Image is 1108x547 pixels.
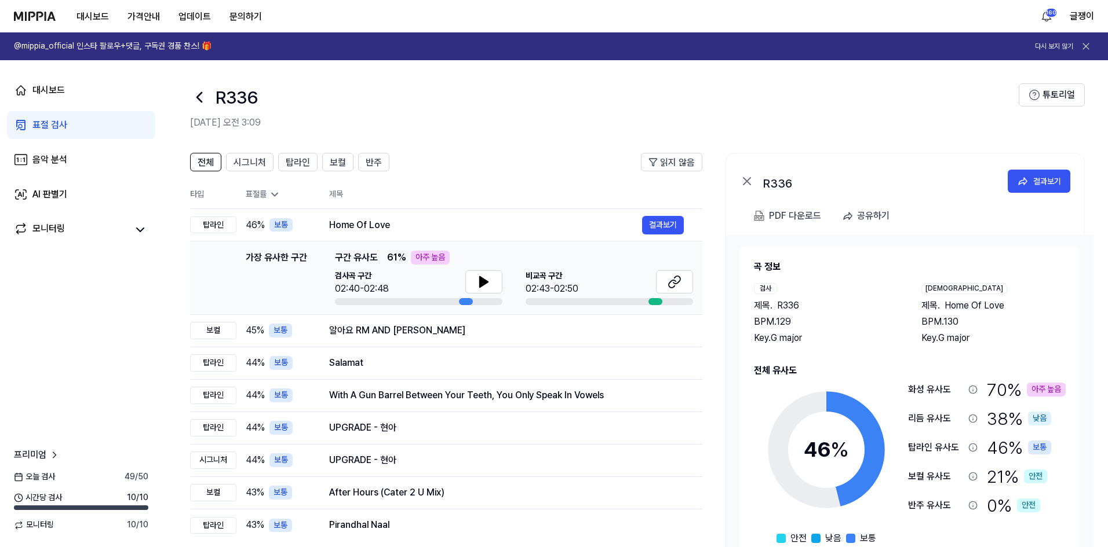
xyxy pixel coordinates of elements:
[190,181,236,209] th: 타입
[234,156,266,170] span: 시그니처
[32,188,67,201] div: AI 판별기
[14,12,56,21] img: logo
[754,364,1066,377] h2: 전체 유사도
[987,377,1066,402] div: 70 %
[14,492,62,504] span: 시간당 검사
[763,174,995,188] div: R336
[329,453,684,467] div: UPGRADE - 현아
[921,315,1066,329] div: BPM. 130
[1017,498,1040,512] div: 안전
[641,153,702,171] button: 읽지 않음
[1040,9,1054,23] img: 알림
[118,5,169,28] button: 가격안내
[1028,440,1051,454] div: 보통
[358,153,389,171] button: 반주
[269,388,293,402] div: 보통
[1037,7,1056,25] button: 알림160
[329,486,684,500] div: After Hours (Cater 2 U Mix)
[14,448,60,462] a: 프리미엄
[329,218,642,232] div: Home Of Love
[921,331,1066,345] div: Key. G major
[366,156,382,170] span: 반주
[1045,8,1057,17] div: 160
[825,531,841,545] span: 낮음
[754,315,898,329] div: BPM. 129
[246,388,265,402] span: 44 %
[246,453,265,467] span: 44 %
[216,85,258,109] h1: R336
[226,153,274,171] button: 시그니처
[246,356,265,370] span: 44 %
[246,189,311,200] div: 표절률
[908,440,964,454] div: 탑라인 유사도
[1028,412,1051,425] div: 낮음
[1024,469,1047,483] div: 안전
[411,251,450,265] div: 아주 높음
[125,471,148,483] span: 49 / 50
[246,324,264,337] span: 45 %
[32,222,65,238] div: 모니터링
[269,519,292,533] div: 보통
[190,322,236,339] div: 보컬
[169,5,220,28] button: 업데이트
[246,486,264,500] span: 43 %
[278,153,318,171] button: 탑라인
[190,387,236,404] div: 탑라인
[754,283,777,294] div: 검사
[335,270,389,282] span: 검사곡 구간
[1019,83,1085,107] button: 튜토리얼
[190,116,1019,130] h2: [DATE] 오전 3:09
[269,486,292,500] div: 보통
[190,419,236,436] div: 탑라인
[32,153,67,167] div: 음악 분석
[1008,170,1070,193] button: 결과보기
[908,469,964,483] div: 보컬 유사도
[777,299,799,313] span: R336
[921,299,940,313] span: 제목 .
[190,153,221,171] button: 전체
[127,519,148,531] span: 10 / 10
[752,204,823,227] button: PDF 다운로드
[908,498,964,512] div: 반주 유사도
[14,448,46,462] span: 프리미엄
[754,331,898,345] div: Key. G major
[7,146,155,174] a: 음악 분석
[769,208,821,223] div: PDF 다운로드
[269,453,293,467] div: 보통
[526,282,578,296] div: 02:43-02:50
[246,421,265,435] span: 44 %
[754,260,1066,274] h2: 곡 정보
[190,517,236,534] div: 탑라인
[1035,42,1073,52] button: 다시 보지 않기
[190,216,236,234] div: 탑라인
[329,356,684,370] div: Salamat
[329,181,702,208] th: 제목
[269,356,293,370] div: 보통
[987,406,1051,431] div: 38 %
[526,270,578,282] span: 비교곡 구간
[335,251,378,265] span: 구간 유사도
[330,156,346,170] span: 보컬
[908,412,964,425] div: 리듬 유사도
[642,216,684,234] button: 결과보기
[14,222,127,238] a: 모니터링
[220,5,271,28] button: 문의하기
[945,299,1004,313] span: Home Of Love
[190,451,236,469] div: 시그니처
[860,531,876,545] span: 보통
[14,41,212,52] h1: @mippia_official 인스타 팔로우+댓글, 구독권 경품 찬스! 🎁
[32,83,65,97] div: 대시보드
[908,383,964,397] div: 화성 유사도
[67,5,118,28] button: 대시보드
[32,118,67,132] div: 표절 검사
[14,519,54,531] span: 모니터링
[754,211,764,221] img: PDF Download
[169,1,220,32] a: 업데이트
[857,208,890,223] div: 공유하기
[246,251,307,305] div: 가장 유사한 구간
[286,156,310,170] span: 탑라인
[987,464,1047,489] div: 21 %
[987,435,1051,460] div: 46 %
